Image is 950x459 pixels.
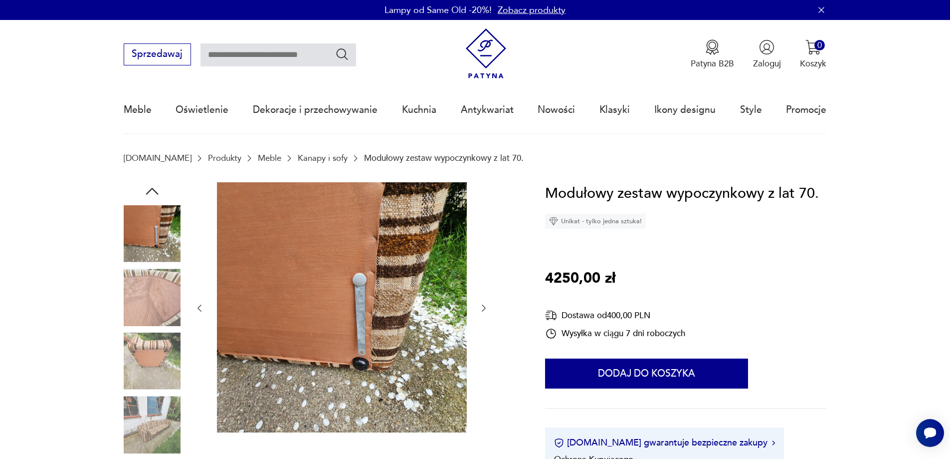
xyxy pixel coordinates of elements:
[545,309,685,322] div: Dostawa od 400,00 PLN
[124,51,191,59] a: Sprzedawaj
[691,39,734,69] a: Ikona medaluPatyna B2B
[549,217,558,226] img: Ikona diamentu
[335,47,350,61] button: Szukaj
[124,87,152,133] a: Meble
[364,153,524,163] p: Modułowy zestaw wypoczynkowy z lat 70.
[124,205,181,262] img: Zdjęcie produktu Modułowy zestaw wypoczynkowy z lat 70.
[772,441,775,446] img: Ikona strzałki w prawo
[124,153,191,163] a: [DOMAIN_NAME]
[208,153,241,163] a: Produkty
[800,58,826,69] p: Koszyk
[384,4,492,16] p: Lampy od Same Old -20%!
[124,396,181,453] img: Zdjęcie produktu Modułowy zestaw wypoczynkowy z lat 70.
[176,87,228,133] a: Oświetlenie
[554,438,564,448] img: Ikona certyfikatu
[691,58,734,69] p: Patyna B2B
[786,87,826,133] a: Promocje
[498,4,566,16] a: Zobacz produkty
[124,269,181,326] img: Zdjęcie produktu Modułowy zestaw wypoczynkowy z lat 70.
[705,39,720,55] img: Ikona medalu
[124,43,191,65] button: Sprzedawaj
[814,40,825,50] div: 0
[545,328,685,340] div: Wysyłka w ciągu 7 dni roboczych
[461,28,511,79] img: Patyna - sklep z meblami i dekoracjami vintage
[691,39,734,69] button: Patyna B2B
[800,39,826,69] button: 0Koszyk
[740,87,762,133] a: Style
[461,87,514,133] a: Antykwariat
[916,419,944,447] iframe: Smartsupp widget button
[805,39,821,55] img: Ikona koszyka
[759,39,774,55] img: Ikonka użytkownika
[554,437,775,449] button: [DOMAIN_NAME] gwarantuje bezpieczne zakupy
[217,182,467,433] img: Zdjęcie produktu Modułowy zestaw wypoczynkowy z lat 70.
[753,39,781,69] button: Zaloguj
[545,182,819,205] h1: Modułowy zestaw wypoczynkowy z lat 70.
[402,87,436,133] a: Kuchnia
[654,87,716,133] a: Ikony designu
[545,267,615,290] p: 4250,00 zł
[599,87,630,133] a: Klasyki
[258,153,281,163] a: Meble
[753,58,781,69] p: Zaloguj
[545,214,646,229] div: Unikat - tylko jedna sztuka!
[298,153,348,163] a: Kanapy i sofy
[538,87,575,133] a: Nowości
[545,359,748,389] button: Dodaj do koszyka
[124,333,181,390] img: Zdjęcie produktu Modułowy zestaw wypoczynkowy z lat 70.
[253,87,378,133] a: Dekoracje i przechowywanie
[545,309,557,322] img: Ikona dostawy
